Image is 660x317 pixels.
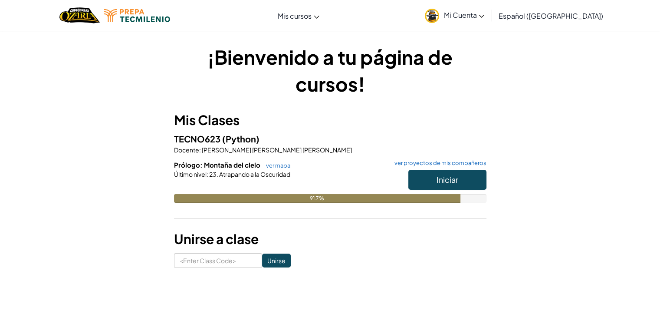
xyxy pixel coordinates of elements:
span: (Python) [222,133,259,144]
span: Atrapando a la Oscuridad [218,170,290,178]
h3: Unirse a clase [174,229,486,249]
span: Último nivel [174,170,207,178]
a: Español ([GEOGRAPHIC_DATA]) [494,4,607,27]
span: Mis cursos [278,11,312,20]
span: : [199,146,201,154]
span: : [207,170,208,178]
a: Mis cursos [273,4,324,27]
button: Iniciar [408,170,486,190]
span: Prólogo: Montaña del cielo [174,161,262,169]
a: ver mapa [262,162,290,169]
img: Tecmilenio logo [104,9,170,22]
span: Docente [174,146,199,154]
span: 23. [208,170,218,178]
a: Mi Cuenta [420,2,489,29]
div: 91.7% [174,194,460,203]
h1: ¡Bienvenido a tu página de cursos! [174,43,486,97]
span: Español ([GEOGRAPHIC_DATA]) [498,11,603,20]
span: TECNO623 [174,133,222,144]
input: Unirse [262,254,291,267]
h3: Mis Clases [174,110,486,130]
a: ver proyectos de mis compañeros [390,160,486,166]
img: avatar [425,9,439,23]
span: Mi Cuenta [443,10,484,20]
a: Ozaria by CodeCombat logo [59,7,100,24]
span: Iniciar [437,175,458,185]
img: Home [59,7,100,24]
span: [PERSON_NAME] [PERSON_NAME] [PERSON_NAME] [201,146,352,154]
input: <Enter Class Code> [174,253,262,268]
